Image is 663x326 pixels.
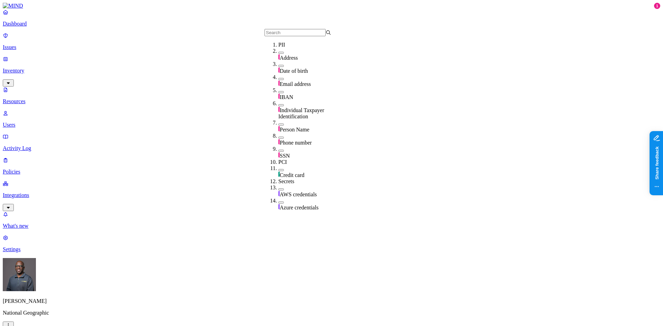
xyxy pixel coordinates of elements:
span: Date of birth [280,68,308,74]
a: What's new [3,211,660,229]
p: Activity Log [3,145,660,151]
input: Search [265,29,326,36]
img: pii-line [278,152,280,158]
img: pii-line [278,126,280,131]
a: Activity Log [3,134,660,151]
span: IBAN [280,94,293,100]
a: Inventory [3,56,660,86]
img: MIND [3,3,23,9]
div: Secrets [278,178,345,185]
p: National Geographic [3,310,660,316]
a: Policies [3,157,660,175]
img: pci-line [278,171,280,177]
span: Azure credentials [280,205,318,210]
img: pii-line [278,107,280,112]
a: Issues [3,32,660,50]
p: Dashboard [3,21,660,27]
a: Settings [3,235,660,253]
a: MIND [3,3,660,9]
span: Credit card [280,172,305,178]
span: Person Name [280,127,309,132]
a: Resources [3,87,660,105]
img: secret-line [278,204,280,209]
div: PII [278,42,345,48]
img: secret-line [278,191,280,196]
span: SSN [280,153,290,159]
img: pii-line [278,139,280,145]
span: Address [280,55,298,61]
p: Settings [3,246,660,253]
p: Resources [3,98,660,105]
img: Gregory Thomas [3,258,36,291]
img: pii-line [278,67,280,73]
p: Inventory [3,68,660,74]
p: Issues [3,44,660,50]
a: Dashboard [3,9,660,27]
img: pii-line [278,93,280,99]
div: PCI [278,159,345,165]
div: 1 [654,3,660,9]
span: Phone number [280,140,312,146]
p: Policies [3,169,660,175]
img: pii-line [278,80,280,86]
img: pii-line [278,54,280,60]
p: What's new [3,223,660,229]
span: AWS credentials [280,191,317,197]
p: Integrations [3,192,660,198]
p: Users [3,122,660,128]
a: Integrations [3,180,660,210]
span: Email address [280,81,311,87]
p: [PERSON_NAME] [3,298,660,304]
span: Individual Taxpayer Identification [278,107,324,119]
a: Users [3,110,660,128]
